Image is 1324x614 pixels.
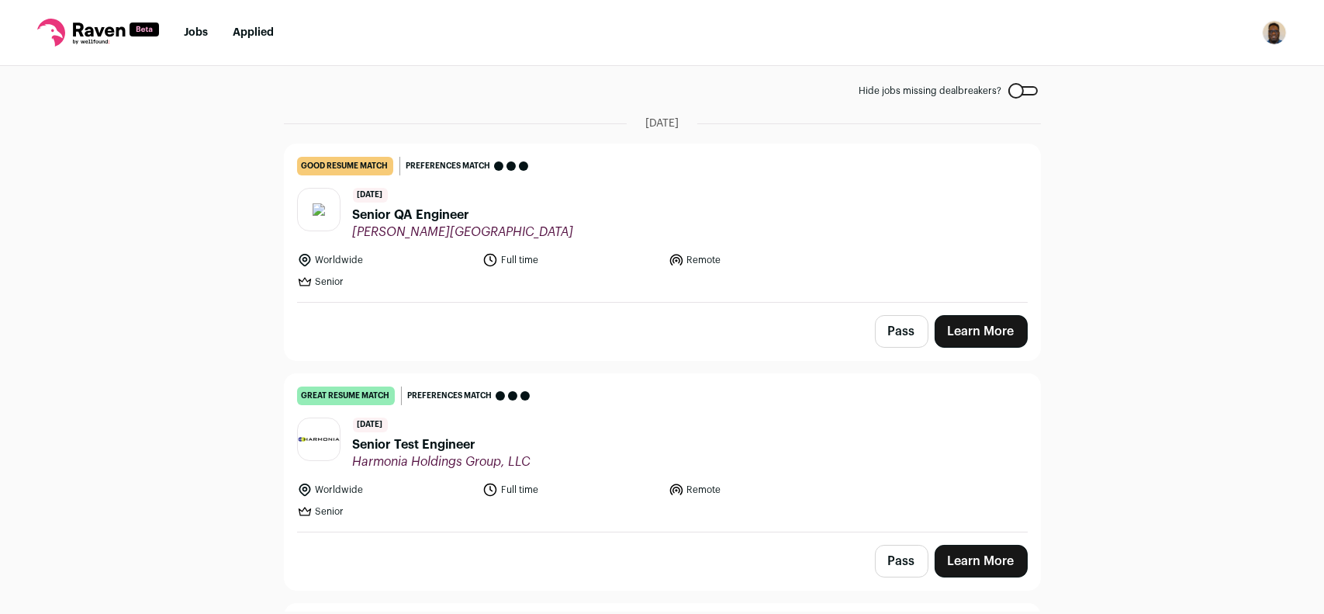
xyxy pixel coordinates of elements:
[285,144,1040,302] a: good resume match Preferences match [DATE] Senior QA Engineer [PERSON_NAME][GEOGRAPHIC_DATA] Worl...
[1262,20,1287,45] img: 9085589-medium_jpg
[313,203,325,216] img: e6fd4f9b5d3a33f828f66e9d1f48104b96f56e9d542f83937f5991d512b70e71
[935,315,1028,348] a: Learn More
[875,545,928,578] button: Pass
[297,157,393,175] div: good resume match
[298,437,340,442] img: 574e9bd0fe256269bc723d689419edb129ac7248a25c1670b7a0cc1f109f3b9f.png
[297,274,474,290] li: Senior
[353,435,531,454] span: Senior Test Engineer
[297,252,474,268] li: Worldwide
[669,252,845,268] li: Remote
[1262,20,1287,45] button: Open dropdown
[353,224,574,240] span: [PERSON_NAME][GEOGRAPHIC_DATA]
[285,374,1040,532] a: great resume match Preferences match [DATE] Senior Test Engineer Harmonia Holdings Group, LLC Wor...
[297,387,395,405] div: great resume match
[669,482,845,498] li: Remote
[297,504,474,519] li: Senior
[875,315,928,348] button: Pass
[935,545,1028,578] a: Learn More
[233,27,274,38] a: Applied
[184,27,208,38] a: Jobs
[859,85,1002,97] span: Hide jobs missing dealbreakers?
[297,482,474,498] li: Worldwide
[482,482,659,498] li: Full time
[353,454,531,470] span: Harmonia Holdings Group, LLC
[353,206,574,224] span: Senior QA Engineer
[406,158,491,174] span: Preferences match
[482,252,659,268] li: Full time
[645,116,679,131] span: [DATE]
[353,188,388,203] span: [DATE]
[408,388,493,404] span: Preferences match
[353,418,388,432] span: [DATE]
